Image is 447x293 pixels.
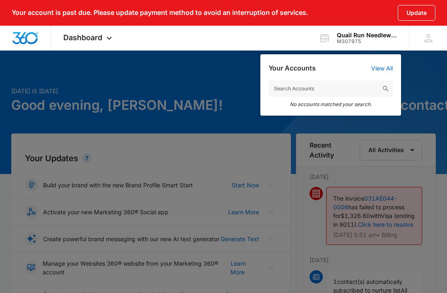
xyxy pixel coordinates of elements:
h2: Your Accounts [269,64,316,72]
input: Search Accounts [269,80,393,97]
div: Dashboard [51,26,127,50]
em: No accounts matched your search. [269,101,393,107]
a: View All [371,65,393,72]
span: Dashboard [63,33,102,42]
button: Update [398,5,435,21]
div: account id [337,39,397,44]
p: Your account is past due. Please update payment method to avoid an interruption of services. [12,9,308,17]
div: account name [337,32,397,39]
